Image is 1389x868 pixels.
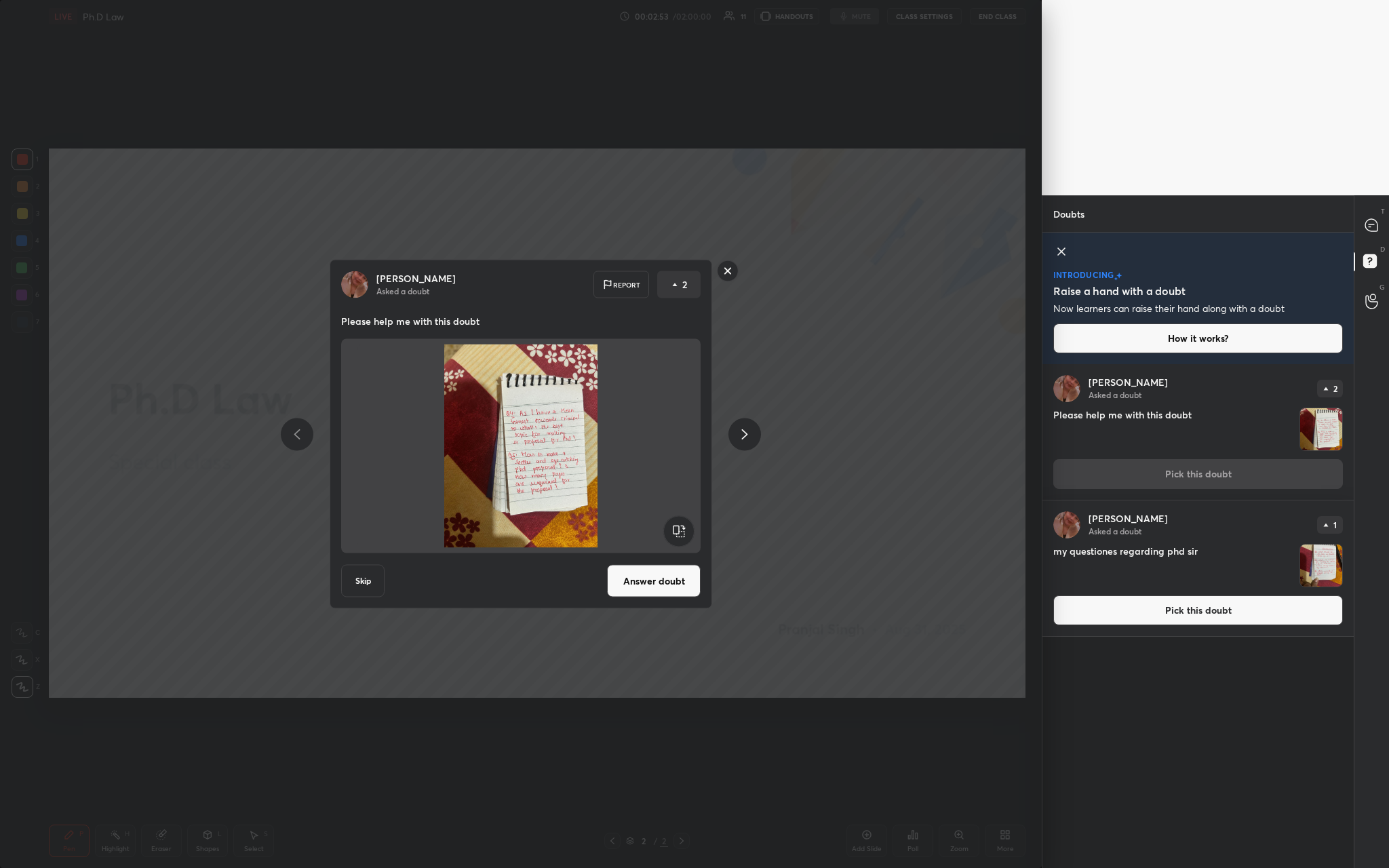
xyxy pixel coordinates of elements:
p: Now learners can raise their hand along with a doubt [1053,302,1285,315]
button: How it works? [1053,323,1343,353]
p: [PERSON_NAME] [1089,513,1168,524]
p: [PERSON_NAME] [376,273,456,284]
img: 17566419112AWVJA.jpg [1300,408,1342,450]
button: Pick this doubt [1053,595,1343,625]
button: Answer doubt [607,565,701,597]
img: 86ee9a4687724f78b0da32b6da279be8.jpg [1053,511,1080,538]
p: T [1381,206,1385,216]
img: 86ee9a4687724f78b0da32b6da279be8.jpg [1053,375,1080,402]
img: 86ee9a4687724f78b0da32b6da279be8.jpg [341,271,368,298]
h4: my questiones regarding phd sir [1053,544,1294,587]
img: 17566419112AWVJA.jpg [357,344,684,548]
h4: Please help me with this doubt [1053,408,1294,451]
p: [PERSON_NAME] [1089,377,1168,388]
img: large-star.026637fe.svg [1116,273,1122,279]
p: 1 [1333,521,1337,529]
p: Asked a doubt [376,285,429,296]
p: 2 [682,278,687,292]
div: Report [593,271,649,298]
p: Asked a doubt [1089,526,1141,536]
h5: Raise a hand with a doubt [1053,283,1186,299]
p: 2 [1333,384,1337,393]
p: G [1380,282,1385,292]
p: Please help me with this doubt [341,315,701,328]
p: introducing [1053,271,1114,279]
button: Skip [341,565,385,597]
p: D [1380,244,1385,254]
div: grid [1042,364,1354,867]
img: small-star.76a44327.svg [1114,277,1118,281]
img: 1756641883LYJAGG.jpg [1300,545,1342,587]
p: Asked a doubt [1089,389,1141,400]
p: Doubts [1042,196,1095,232]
